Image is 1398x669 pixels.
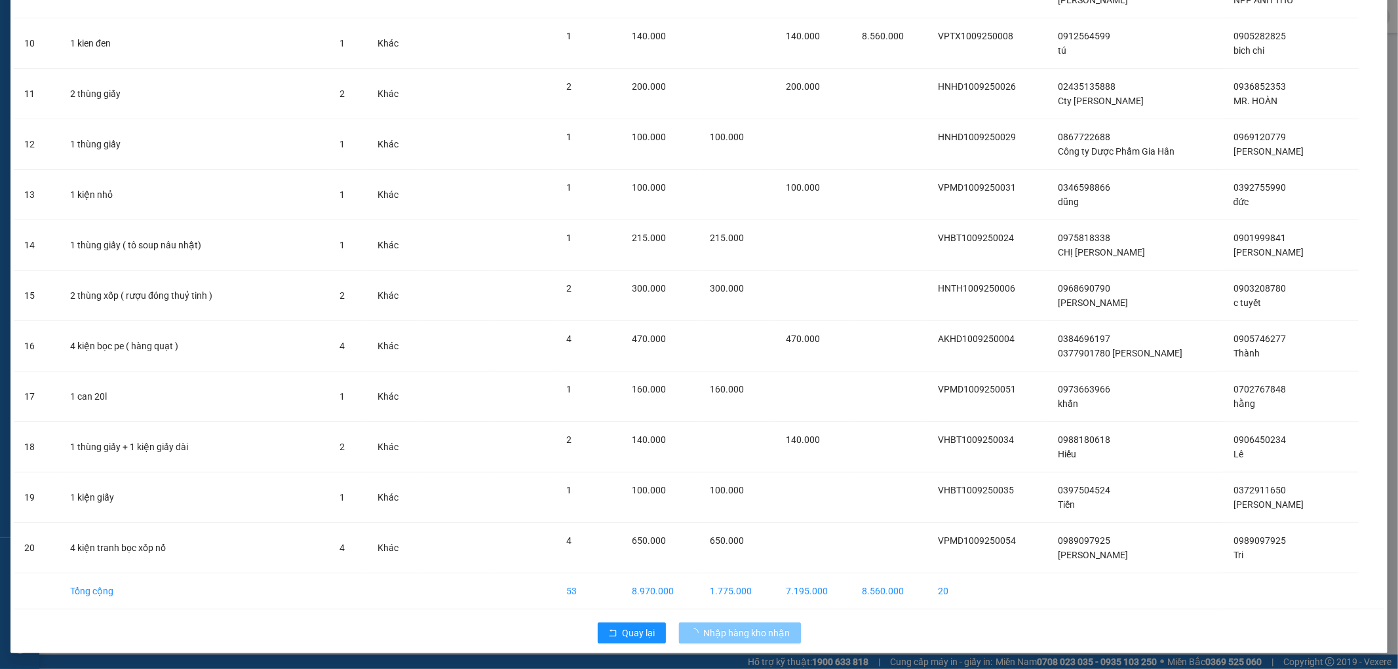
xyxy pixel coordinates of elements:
[1233,31,1286,41] span: 0905282825
[632,434,666,445] span: 140.000
[862,31,904,41] span: 8.560.000
[786,434,820,445] span: 140.000
[1233,297,1261,308] span: c tuyết
[1233,182,1286,193] span: 0392755990
[689,628,704,638] span: loading
[710,535,745,546] span: 650.000
[1233,146,1304,157] span: [PERSON_NAME]
[367,170,417,220] td: Khác
[340,492,345,503] span: 1
[367,18,417,69] td: Khác
[621,573,699,609] td: 8.970.000
[1233,233,1286,243] span: 0901999841
[1058,348,1182,358] span: 0377901780 [PERSON_NAME]
[1058,535,1110,546] span: 0989097925
[566,132,572,142] span: 1
[786,182,820,193] span: 100.000
[1233,81,1286,92] span: 0936852353
[851,573,927,609] td: 8.560.000
[60,573,329,609] td: Tổng cộng
[340,38,345,48] span: 1
[367,523,417,573] td: Khác
[1233,334,1286,344] span: 0905746277
[1233,45,1264,56] span: bich chi
[340,189,345,200] span: 1
[60,523,329,573] td: 4 kiện tranh bọc xốp nổ
[1058,45,1066,56] span: tú
[1058,499,1075,510] span: Tiến
[700,573,776,609] td: 1.775.000
[1233,535,1286,546] span: 0989097925
[60,119,329,170] td: 1 thùng giấy
[367,422,417,472] td: Khác
[1058,132,1110,142] span: 0867722688
[632,485,666,495] span: 100.000
[1058,550,1128,560] span: [PERSON_NAME]
[1233,384,1286,394] span: 0702767848
[1058,283,1110,294] span: 0968690790
[632,132,666,142] span: 100.000
[1058,449,1076,459] span: Hiếu
[14,18,60,69] td: 10
[1058,434,1110,445] span: 0988180618
[14,523,60,573] td: 20
[566,31,572,41] span: 1
[598,622,666,643] button: rollbackQuay lại
[340,442,345,452] span: 2
[14,170,60,220] td: 13
[340,341,345,351] span: 4
[1058,297,1128,308] span: [PERSON_NAME]
[1058,81,1116,92] span: 02435135888
[556,573,621,609] td: 53
[786,81,820,92] span: 200.000
[60,220,329,271] td: 1 thùng giấy ( tô soup nâu nhật)
[632,31,666,41] span: 140.000
[704,626,790,640] span: Nhập hàng kho nhận
[340,88,345,99] span: 2
[1058,197,1079,207] span: dũng
[566,81,572,92] span: 2
[1233,283,1286,294] span: 0903208780
[710,485,745,495] span: 100.000
[710,233,745,243] span: 215.000
[1058,384,1110,394] span: 0973663966
[1233,485,1286,495] span: 0372911650
[775,573,851,609] td: 7.195.000
[938,485,1014,495] span: VHBT1009250035
[1058,334,1110,344] span: 0384696197
[632,384,666,394] span: 160.000
[1233,499,1304,510] span: [PERSON_NAME]
[938,132,1016,142] span: HNHD1009250029
[1058,485,1110,495] span: 0397504524
[367,271,417,321] td: Khác
[7,37,260,47] strong: (Công Ty TNHH Chuyển Phát Nhanh Bảo An - MST: 0109597835)
[10,19,256,33] strong: BIÊN NHẬN VẬN CHUYỂN BẢO AN EXPRESS
[1233,247,1304,258] span: [PERSON_NAME]
[1233,96,1277,106] span: MR. HOÀN
[1058,182,1110,193] span: 0346598866
[340,139,345,149] span: 1
[566,485,572,495] span: 1
[566,334,572,344] span: 4
[938,434,1014,445] span: VHBT1009250034
[60,472,329,523] td: 1 kiện giấy
[938,81,1016,92] span: HNHD1009250026
[710,132,745,142] span: 100.000
[60,170,329,220] td: 1 kiện nhỏ
[60,18,329,69] td: 1 kien đen
[367,220,417,271] td: Khác
[14,271,60,321] td: 15
[60,69,329,119] td: 2 thùng giấy
[1058,398,1078,409] span: khẩn
[632,182,666,193] span: 100.000
[786,31,820,41] span: 140.000
[60,321,329,372] td: 4 kiện bọc pe ( hàng quạt )
[1233,132,1286,142] span: 0969120779
[367,321,417,372] td: Khác
[679,622,801,643] button: Nhập hàng kho nhận
[632,283,666,294] span: 300.000
[566,384,572,394] span: 1
[14,472,60,523] td: 19
[60,422,329,472] td: 1 thùng giấy + 1 kiện giấy dài
[608,628,617,639] span: rollback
